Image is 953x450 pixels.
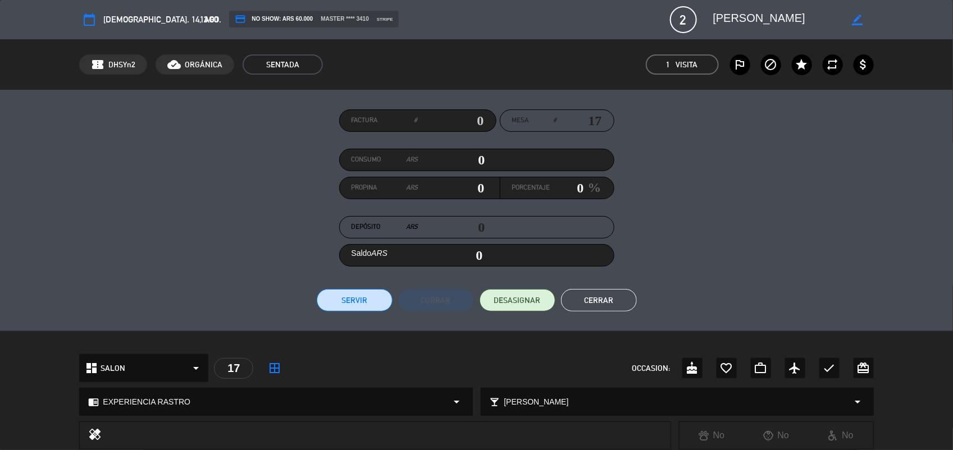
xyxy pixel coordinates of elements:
[823,361,836,375] i: check
[352,222,418,233] label: Depósito
[632,362,671,375] span: OCCASION:
[103,396,190,408] span: EXPERIENCIA RASTRO
[680,428,744,443] div: No
[167,58,181,71] i: cloud_done
[852,15,863,25] i: border_color
[788,361,802,375] i: airplanemode_active
[720,361,733,375] i: favorite_border
[189,361,203,375] i: arrow_drop_down
[809,428,873,443] div: No
[185,58,222,71] span: ORGÁNICA
[667,58,671,71] span: 1
[407,222,418,233] em: ARS
[764,58,778,71] i: block
[91,58,104,71] span: confirmation_number
[79,10,99,30] button: calendar_today
[670,6,697,33] span: 2
[754,361,768,375] i: work_outline
[733,58,747,71] i: outlined_flag
[398,289,474,311] button: Cobrar
[554,115,557,126] em: #
[418,112,484,129] input: 0
[317,289,393,311] button: Servir
[214,358,253,379] div: 17
[268,361,281,375] i: border_all
[414,115,418,126] em: #
[377,16,393,23] span: stripe
[352,115,418,126] label: Factura
[857,58,870,71] i: attach_money
[450,395,464,408] i: arrow_drop_down
[557,112,602,129] input: number
[243,54,323,75] span: SENTADA
[406,182,418,194] em: ARS
[857,361,870,375] i: card_giftcard
[550,180,584,196] input: 0
[686,361,699,375] i: cake
[103,12,221,26] span: [DEMOGRAPHIC_DATA]. 14, ago.
[85,361,98,375] i: dashboard
[561,289,637,311] button: Cerrar
[352,247,388,260] label: Saldo
[676,58,698,71] em: Visita
[371,249,387,258] em: ARS
[352,154,418,166] label: Consumo
[744,428,809,443] div: No
[88,397,99,407] i: chrome_reader_mode
[200,12,218,26] span: 13:00
[352,182,418,194] label: Propina
[88,428,102,443] i: healing
[490,397,500,407] i: local_bar
[83,13,96,26] i: calendar_today
[584,177,601,199] em: %
[504,396,569,408] span: [PERSON_NAME]
[512,182,550,194] label: Porcentaje
[494,295,541,306] span: DESASIGNAR
[418,151,485,168] input: 0
[418,180,485,196] input: 0
[826,58,840,71] i: repeat
[512,115,529,126] span: Mesa
[235,13,246,25] i: credit_card
[851,395,865,408] i: arrow_drop_down
[101,362,125,375] span: SALON
[108,58,135,71] span: DHSYn2
[235,13,313,25] span: NO SHOW: ARS 60.000
[795,58,809,71] i: star
[407,154,418,166] em: ARS
[480,289,555,311] button: DESASIGNAR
